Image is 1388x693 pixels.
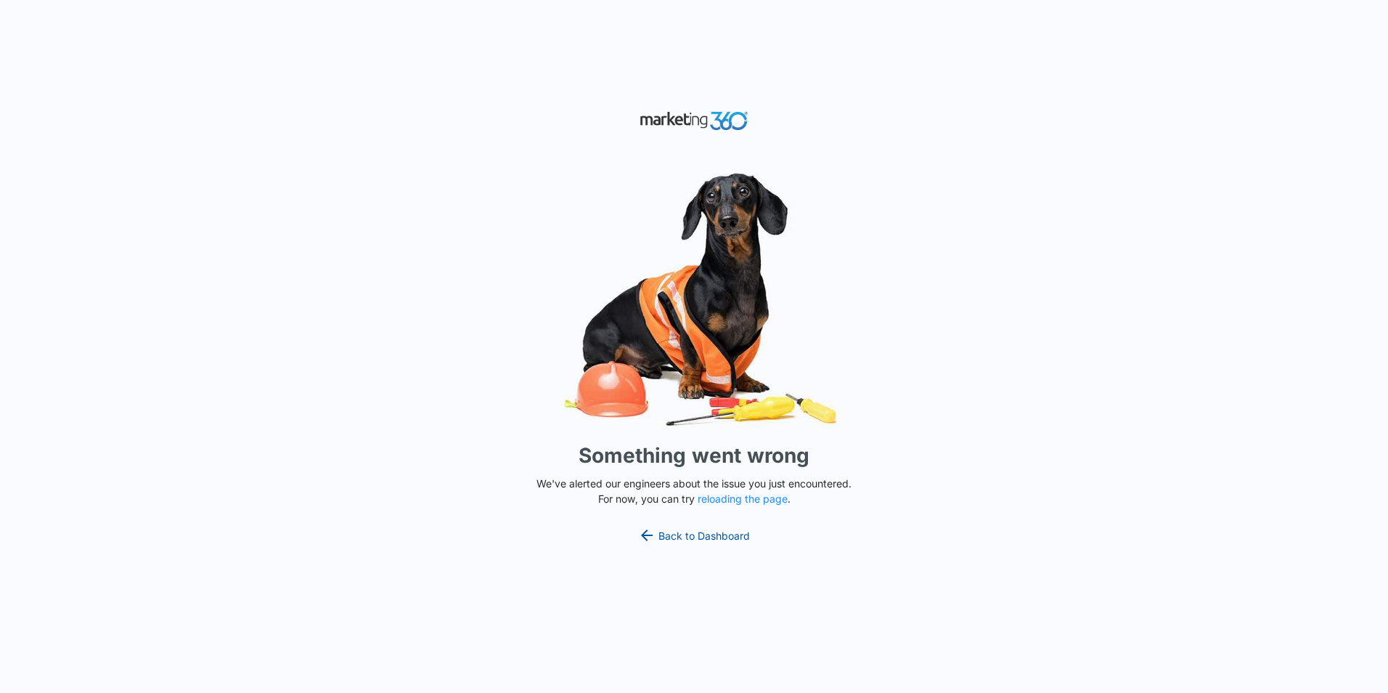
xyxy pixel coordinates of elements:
[638,527,750,544] a: Back to Dashboard
[531,476,857,506] p: We've alerted our engineers about the issue you just encountered. For now, you can try .
[640,108,748,134] img: Marketing 360 Logo
[579,440,809,471] h1: Something went wrong
[476,164,912,435] img: Sad Dog
[698,493,788,505] button: reloading the page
